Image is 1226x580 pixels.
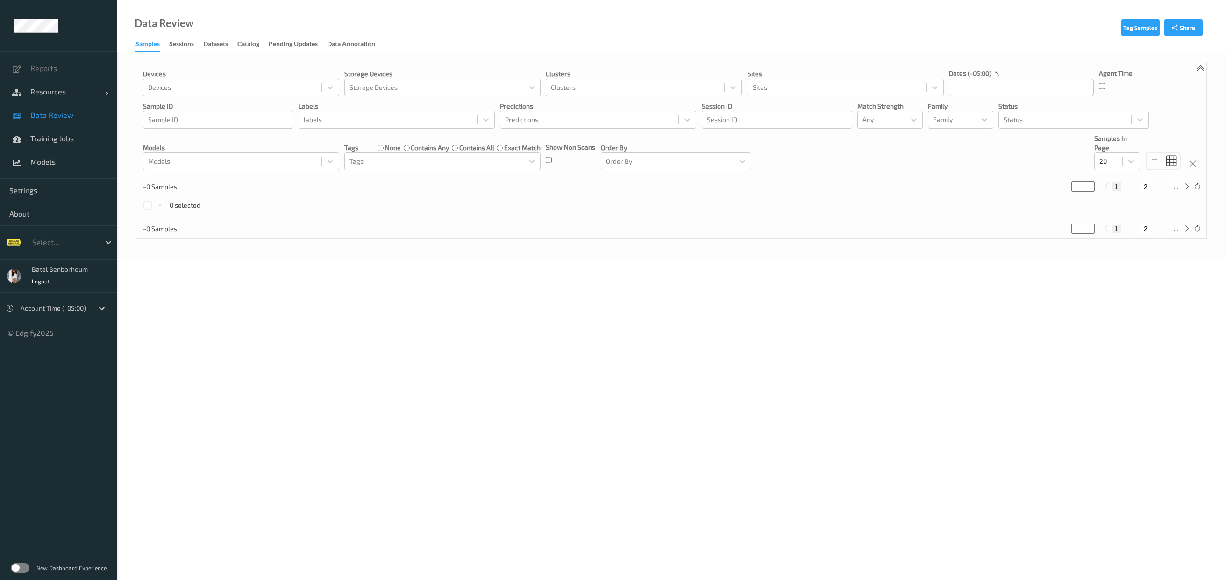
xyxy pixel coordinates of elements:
[1170,182,1182,191] button: ...
[459,143,494,152] label: contains all
[928,101,993,111] p: Family
[135,38,169,52] a: Samples
[500,101,696,111] p: Predictions
[702,101,852,111] p: Session ID
[269,39,318,51] div: Pending Updates
[1141,225,1150,233] button: 2
[203,38,237,51] a: Datasets
[327,39,375,51] div: Data Annotation
[601,143,751,152] p: Order By
[1094,134,1140,152] p: Samples In Page
[504,143,541,152] label: exact match
[1141,182,1150,191] button: 2
[385,143,401,152] label: none
[237,38,269,51] a: Catalog
[748,69,944,79] p: Sites
[327,38,385,51] a: Data Annotation
[135,39,160,52] div: Samples
[143,101,293,111] p: Sample ID
[1170,225,1182,233] button: ...
[857,101,923,111] p: Match Strength
[1099,69,1133,78] p: Agent Time
[143,224,213,233] p: ~0 Samples
[1164,19,1203,36] button: Share
[143,182,213,191] p: ~0 Samples
[1121,19,1160,36] button: Tag Samples
[170,201,200,210] p: 0 selected
[135,19,193,28] div: Data Review
[949,69,991,78] p: dates (-05:00)
[143,143,339,152] p: Models
[203,39,228,51] div: Datasets
[1112,182,1121,191] button: 1
[299,101,495,111] p: labels
[237,39,259,51] div: Catalog
[269,38,327,51] a: Pending Updates
[1112,225,1121,233] button: 1
[411,143,449,152] label: contains any
[344,69,541,79] p: Storage Devices
[998,101,1149,111] p: Status
[169,39,194,51] div: Sessions
[546,69,742,79] p: Clusters
[169,38,203,51] a: Sessions
[143,69,339,79] p: Devices
[344,143,358,152] p: Tags
[546,143,595,152] p: Show Non Scans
